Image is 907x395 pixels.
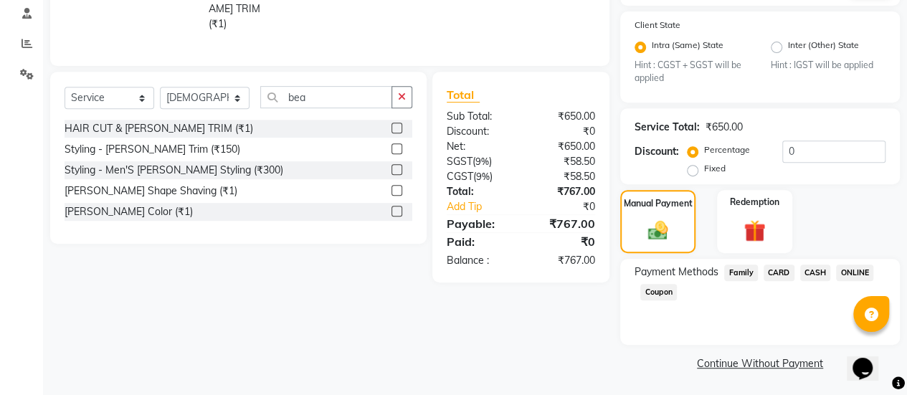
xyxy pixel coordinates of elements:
div: Net: [436,139,521,154]
span: 9% [475,156,489,167]
label: Fixed [704,162,726,175]
div: HAIR CUT & [PERSON_NAME] TRIM (₹1) [65,121,253,136]
div: Balance : [436,253,521,268]
span: CGST [447,170,473,183]
span: 9% [476,171,490,182]
div: ₹0 [521,124,606,139]
div: ₹767.00 [521,184,606,199]
div: ₹0 [535,199,606,214]
div: ₹58.50 [521,169,606,184]
span: Total [447,87,480,103]
label: Intra (Same) State [652,39,723,56]
div: ₹58.50 [521,154,606,169]
div: Discount: [436,124,521,139]
div: ₹0 [521,233,606,250]
span: SGST [447,155,473,168]
div: [PERSON_NAME] Color (₹1) [65,204,193,219]
div: ₹767.00 [521,253,606,268]
div: ₹650.00 [706,120,743,135]
a: Continue Without Payment [623,356,897,371]
div: Styling - Men'S [PERSON_NAME] Styling (₹300) [65,163,283,178]
span: Payment Methods [635,265,718,280]
div: ₹767.00 [521,215,606,232]
div: Payable: [436,215,521,232]
div: ₹650.00 [521,139,606,154]
label: Redemption [730,196,779,209]
div: ( ) [436,169,521,184]
div: Sub Total: [436,109,521,124]
div: ₹650.00 [521,109,606,124]
img: _gift.svg [737,217,772,244]
div: Styling - [PERSON_NAME] Trim (₹150) [65,142,240,157]
span: Family [724,265,758,281]
label: Client State [635,19,680,32]
small: Hint : IGST will be applied [771,59,885,72]
span: CASH [800,265,831,281]
div: [PERSON_NAME] Shape Shaving (₹1) [65,184,237,199]
div: ( ) [436,154,521,169]
iframe: chat widget [847,338,893,381]
small: Hint : CGST + SGST will be applied [635,59,749,85]
label: Percentage [704,143,750,156]
img: _cash.svg [642,219,675,242]
div: Paid: [436,233,521,250]
label: Manual Payment [624,197,693,210]
div: Discount: [635,144,679,159]
input: Search or Scan [260,86,392,108]
div: Total: [436,184,521,199]
a: Add Tip [436,199,535,214]
span: ONLINE [836,265,873,281]
label: Inter (Other) State [788,39,859,56]
span: CARD [764,265,794,281]
div: Service Total: [635,120,700,135]
span: Coupon [640,284,677,300]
